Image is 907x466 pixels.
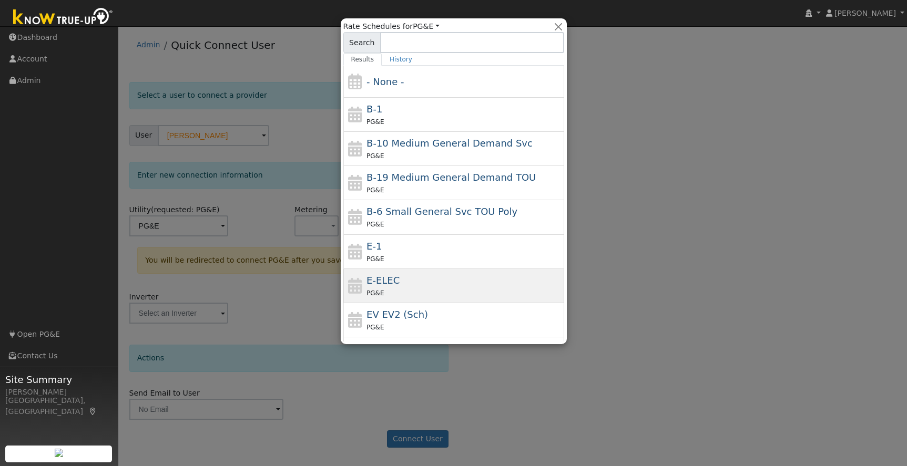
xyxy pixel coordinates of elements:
[88,407,98,416] a: Map
[343,21,440,32] span: Rate Schedules for
[366,187,384,194] span: PG&E
[366,275,400,286] span: E-ELEC
[366,152,384,160] span: PG&E
[366,255,384,263] span: PG&E
[834,9,896,17] span: [PERSON_NAME]
[55,449,63,457] img: retrieve
[343,32,381,53] span: Search
[366,221,384,228] span: PG&E
[366,138,533,149] span: B-10 Medium General Demand Service (Primary Voltage)
[366,289,384,297] span: PG&E
[366,76,404,87] span: - None -
[413,22,440,30] a: PG&E
[366,118,384,126] span: PG&E
[382,53,420,66] a: History
[5,387,113,398] div: [PERSON_NAME]
[5,395,113,417] div: [GEOGRAPHIC_DATA], [GEOGRAPHIC_DATA]
[366,324,384,331] span: PG&E
[366,309,428,320] span: Electric Vehicle EV2 (Sch)
[8,6,118,29] img: Know True-Up
[5,372,113,387] span: Site Summary
[366,241,382,252] span: E-1
[366,206,517,217] span: B-6 Small General Service TOU Poly Phase
[366,103,382,115] span: B-1
[366,172,536,183] span: B-19 Medium General Demand TOU (Secondary) Mandatory
[343,53,382,66] a: Results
